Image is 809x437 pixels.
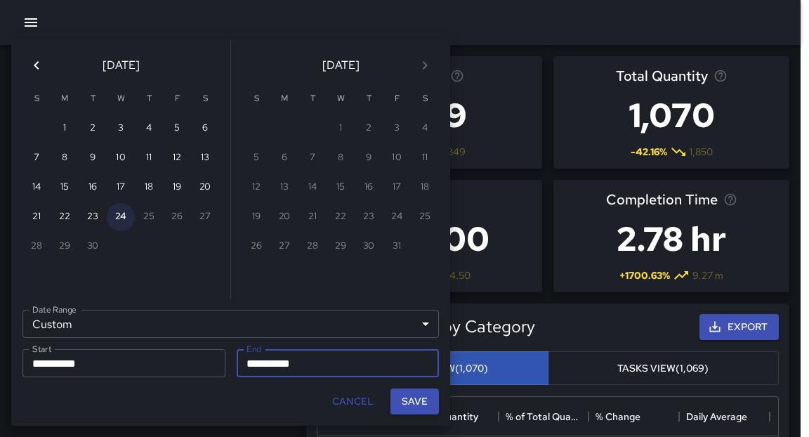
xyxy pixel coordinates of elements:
[135,174,163,202] button: 18
[107,115,135,143] button: 3
[108,85,133,113] span: Wednesday
[22,174,51,202] button: 14
[135,115,163,143] button: 4
[79,174,107,202] button: 16
[135,144,163,172] button: 11
[32,304,77,315] label: Date Range
[244,85,269,113] span: Sunday
[51,144,79,172] button: 8
[103,56,140,75] span: [DATE]
[246,343,261,355] label: End
[412,85,438,113] span: Saturday
[107,174,135,202] button: 17
[272,85,297,113] span: Monday
[163,144,191,172] button: 12
[163,174,191,202] button: 19
[51,115,79,143] button: 1
[80,85,105,113] span: Tuesday
[322,56,360,75] span: [DATE]
[390,389,439,415] button: Save
[22,51,51,79] button: Previous month
[164,85,190,113] span: Friday
[192,85,218,113] span: Saturday
[79,115,107,143] button: 2
[191,144,219,172] button: 13
[51,203,79,231] button: 22
[32,343,51,355] label: Start
[300,85,325,113] span: Tuesday
[107,144,135,172] button: 10
[22,203,51,231] button: 21
[191,115,219,143] button: 6
[327,389,379,415] button: Cancel
[328,85,353,113] span: Wednesday
[79,203,107,231] button: 23
[136,85,162,113] span: Thursday
[52,85,77,113] span: Monday
[356,85,381,113] span: Thursday
[107,203,135,231] button: 24
[163,115,191,143] button: 5
[51,174,79,202] button: 15
[24,85,49,113] span: Sunday
[79,144,107,172] button: 9
[384,85,409,113] span: Friday
[191,174,219,202] button: 20
[22,310,439,338] div: Custom
[22,144,51,172] button: 7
